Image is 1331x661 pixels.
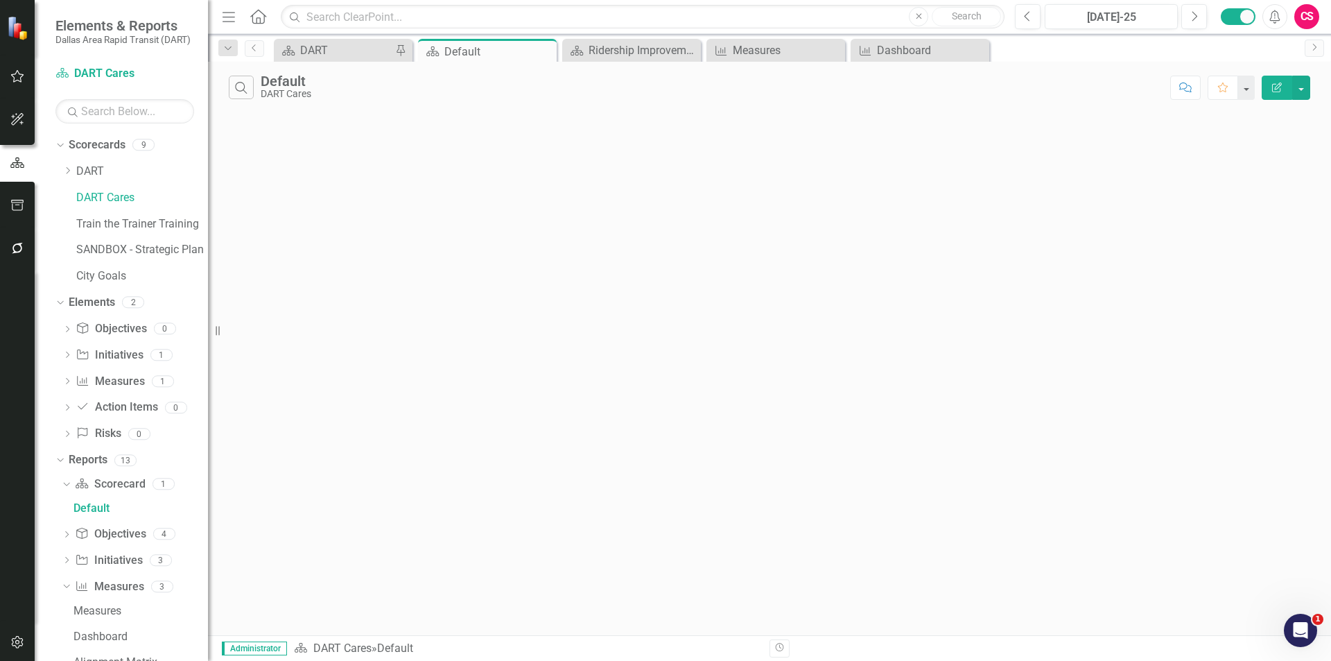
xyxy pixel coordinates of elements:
a: Ridership Improvement Funds [566,42,697,59]
input: Search ClearPoint... [281,5,1004,29]
iframe: Intercom live chat [1284,614,1317,647]
div: 3 [150,554,172,566]
div: 13 [114,454,137,466]
div: Ridership Improvement Funds [589,42,697,59]
div: 0 [165,402,187,413]
a: Default [70,497,208,520]
a: DART Cares [313,642,372,655]
a: Dashboard [854,42,986,59]
img: ClearPoint Strategy [6,15,32,41]
span: Elements & Reports [55,17,191,34]
a: Scorecards [69,137,125,153]
span: Administrator [222,642,287,655]
div: 1 [152,375,174,387]
button: [DATE]-25 [1045,4,1178,29]
div: Default [377,642,413,655]
div: 0 [154,323,176,335]
a: Action Items [76,400,157,415]
div: Default [261,74,311,89]
div: Default [444,43,553,60]
a: Train the Trainer Training [76,216,208,232]
div: 1 [150,349,173,361]
a: Initiatives [76,347,143,363]
div: 9 [132,139,155,151]
a: Objectives [75,526,146,542]
span: 1 [1312,614,1323,625]
a: Measures [70,599,208,621]
div: 0 [128,428,150,440]
span: Search [952,10,982,22]
a: Risks [76,426,121,442]
a: DART [277,42,392,59]
a: Reports [69,452,107,468]
a: DART [76,164,208,180]
a: SANDBOX - Strategic Plan [76,242,208,258]
input: Search Below... [55,99,194,123]
button: CS [1294,4,1319,29]
div: Dashboard [877,42,986,59]
div: DART [300,42,392,59]
button: Search [932,7,1001,26]
a: Dashboard [70,625,208,647]
a: Initiatives [75,553,142,569]
div: DART Cares [261,89,311,99]
a: DART Cares [76,190,208,206]
div: 3 [151,581,173,592]
a: Measures [75,579,143,595]
div: [DATE]-25 [1050,9,1173,26]
a: Measures [76,374,144,390]
a: Scorecard [75,477,145,492]
a: DART Cares [55,66,194,82]
div: 1 [153,479,175,490]
div: Dashboard [73,630,208,643]
div: 2 [122,297,144,309]
a: City Goals [76,268,208,284]
a: Elements [69,295,115,311]
div: 4 [153,529,175,540]
a: Objectives [76,321,146,337]
small: Dallas Area Rapid Transit (DART) [55,34,191,45]
div: Measures [73,605,208,617]
div: Default [73,502,208,515]
div: Measures [733,42,842,59]
div: » [294,641,759,657]
a: Measures [710,42,842,59]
